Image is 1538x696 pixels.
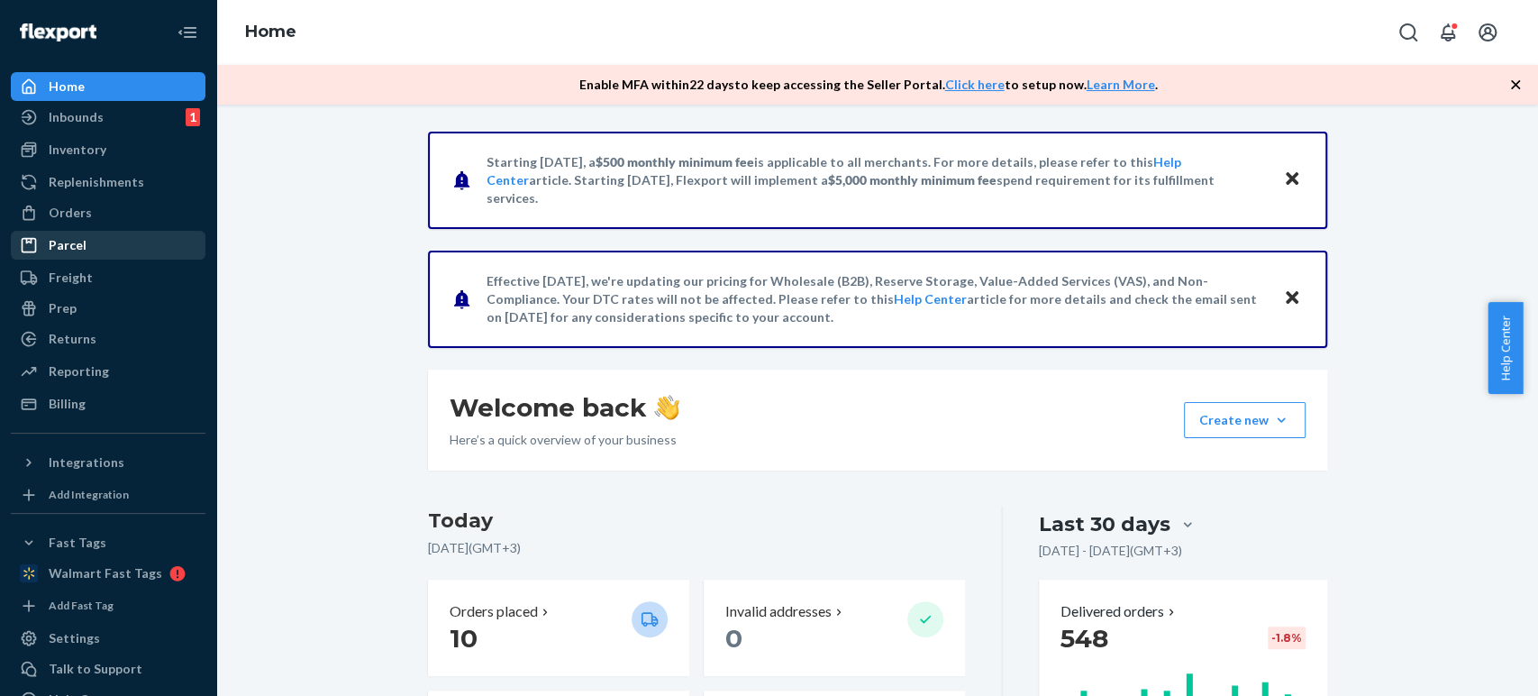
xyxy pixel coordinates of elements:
[487,272,1266,326] p: Effective [DATE], we're updating our pricing for Wholesale (B2B), Reserve Storage, Value-Added Se...
[11,72,205,101] a: Home
[169,14,205,50] button: Close Navigation
[428,507,966,536] h3: Today
[11,448,205,477] button: Integrations
[49,204,92,222] div: Orders
[11,294,205,323] a: Prep
[11,528,205,557] button: Fast Tags
[450,601,538,622] p: Orders placed
[11,357,205,386] a: Reporting
[11,231,205,260] a: Parcel
[11,484,205,506] a: Add Integration
[11,135,205,164] a: Inventory
[20,23,96,41] img: Flexport logo
[1390,14,1426,50] button: Open Search Box
[1039,542,1182,560] p: [DATE] - [DATE] ( GMT+3 )
[725,601,832,622] p: Invalid addresses
[487,153,1266,207] p: Starting [DATE], a is applicable to all merchants. For more details, please refer to this article...
[725,623,742,654] span: 0
[11,624,205,653] a: Settings
[945,77,1005,92] a: Click here
[49,78,85,96] div: Home
[11,263,205,292] a: Freight
[245,22,296,41] a: Home
[1087,77,1155,92] a: Learn More
[49,453,124,472] div: Integrations
[450,431,679,449] p: Here’s a quick overview of your business
[579,76,1158,94] p: Enable MFA within 22 days to keep accessing the Seller Portal. to setup now. .
[11,325,205,353] a: Returns
[450,391,679,424] h1: Welcome back
[49,299,77,317] div: Prep
[1280,167,1304,193] button: Close
[1060,601,1179,622] button: Delivered orders
[11,198,205,227] a: Orders
[450,623,478,654] span: 10
[49,269,93,287] div: Freight
[704,580,965,676] button: Invalid addresses 0
[49,236,86,254] div: Parcel
[49,660,142,678] div: Talk to Support
[11,389,205,418] a: Billing
[231,6,311,59] ol: breadcrumbs
[49,487,129,502] div: Add Integration
[1470,14,1506,50] button: Open account menu
[596,154,754,169] span: $500 monthly minimum fee
[654,395,679,420] img: hand-wave emoji
[1039,510,1170,538] div: Last 30 days
[49,564,162,582] div: Walmart Fast Tags
[1268,627,1306,649] div: -1.8 %
[49,108,104,126] div: Inbounds
[11,103,205,132] a: Inbounds1
[186,108,200,126] div: 1
[1184,402,1306,438] button: Create new
[11,168,205,197] a: Replenishments
[11,655,205,683] a: Talk to Support
[49,598,114,613] div: Add Fast Tag
[11,595,205,617] a: Add Fast Tag
[11,559,205,588] a: Walmart Fast Tags
[828,172,997,188] span: $5,000 monthly minimum fee
[49,395,86,413] div: Billing
[49,330,96,348] div: Returns
[49,362,109,380] div: Reporting
[1488,302,1523,394] button: Help Center
[49,629,100,647] div: Settings
[1430,14,1466,50] button: Open notifications
[894,291,967,307] a: Help Center
[428,580,689,676] button: Orders placed 10
[49,141,106,159] div: Inventory
[428,539,966,557] p: [DATE] ( GMT+3 )
[49,173,144,191] div: Replenishments
[1280,286,1304,312] button: Close
[49,534,106,552] div: Fast Tags
[1060,623,1108,654] span: 548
